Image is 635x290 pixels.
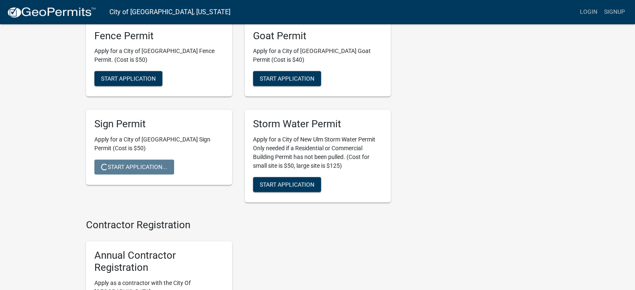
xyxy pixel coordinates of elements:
a: Login [577,4,601,20]
button: Start Application [253,177,321,192]
button: Start Application [253,71,321,86]
span: Start Application [260,181,314,188]
h4: Contractor Registration [86,219,391,231]
a: City of [GEOGRAPHIC_DATA], [US_STATE] [109,5,230,19]
p: Apply for a City of [GEOGRAPHIC_DATA] Fence Permit. (Cost is $50) [94,47,224,64]
button: Start Application... [94,159,174,174]
p: Apply for a City of [GEOGRAPHIC_DATA] Sign Permit (Cost is $50) [94,135,224,153]
p: Apply for a City of New Ulm Storm Water Permit Only needed if a Residential or Commercial Buildin... [253,135,382,170]
a: Signup [601,4,628,20]
h5: Storm Water Permit [253,118,382,130]
h5: Sign Permit [94,118,224,130]
p: Apply for a City of [GEOGRAPHIC_DATA] Goat Permit (Cost is $40) [253,47,382,64]
h5: Fence Permit [94,30,224,42]
h5: Annual Contractor Registration [94,250,224,274]
span: Start Application... [101,164,167,170]
span: Start Application [260,75,314,82]
h5: Goat Permit [253,30,382,42]
span: Start Application [101,75,156,82]
button: Start Application [94,71,162,86]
